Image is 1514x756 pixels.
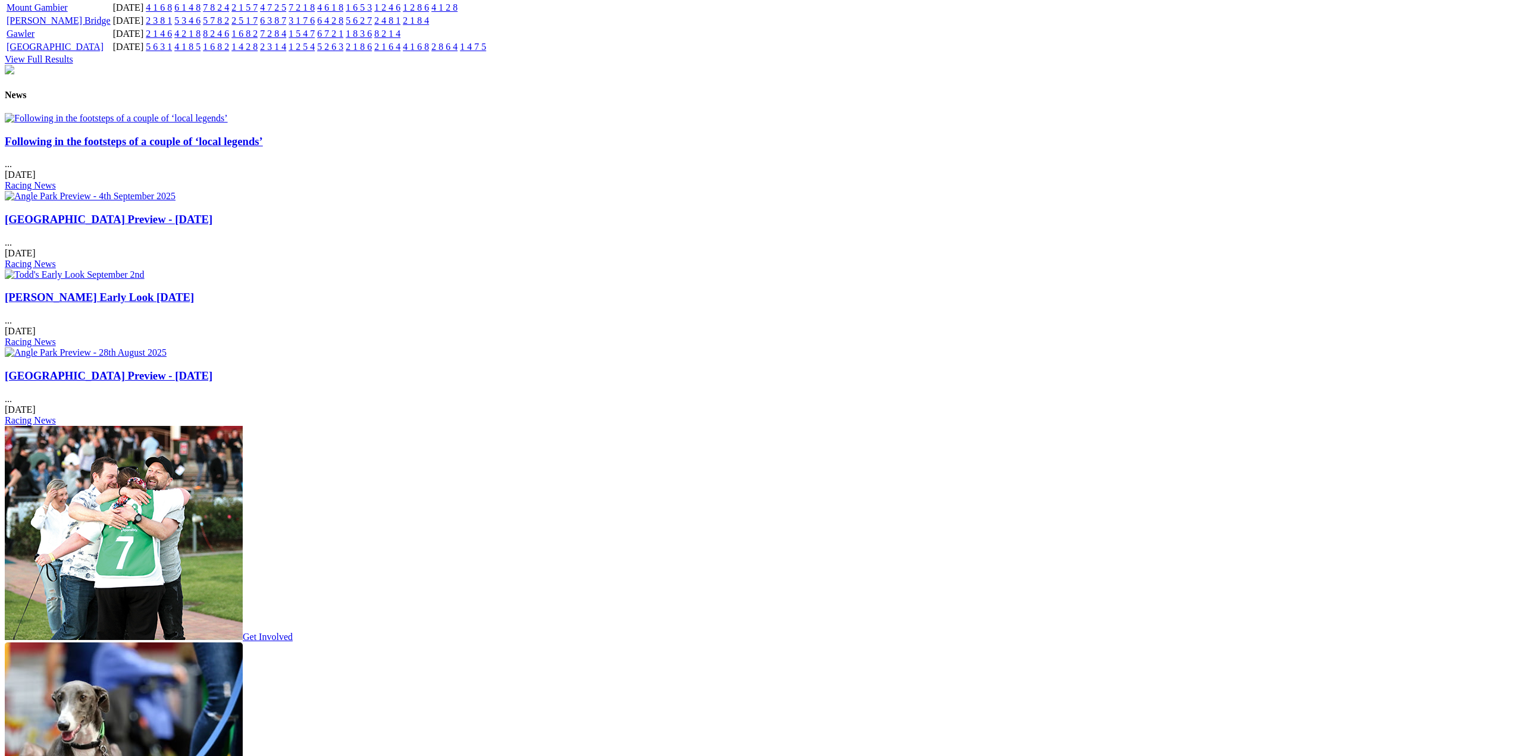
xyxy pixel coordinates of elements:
td: [DATE] [112,28,145,40]
a: Racing News [5,259,56,269]
a: 4 1 8 5 [174,42,200,52]
a: 2 1 6 4 [374,42,400,52]
img: Following in the footsteps of a couple of ‘local legends’ [5,113,228,124]
a: Following in the footsteps of a couple of ‘local legends’ [5,135,263,148]
a: 1 8 3 6 [346,29,372,39]
span: [DATE] [5,404,36,415]
a: 8 2 4 6 [203,29,229,39]
a: 1 5 4 7 [289,29,315,39]
td: [DATE] [112,15,145,27]
a: 1 4 7 5 [460,42,486,52]
a: 4 1 6 8 [146,2,172,12]
img: Angle Park Preview - 28th August 2025 [5,347,167,358]
td: [DATE] [112,2,145,14]
a: 7 2 1 8 [289,2,315,12]
a: 4 1 2 8 [431,2,457,12]
a: 5 2 6 3 [317,42,343,52]
a: 4 1 6 8 [403,42,429,52]
a: Racing News [5,415,56,425]
a: [PERSON_NAME] Bridge [7,15,111,26]
a: 5 3 4 6 [174,15,200,26]
div: ... [5,213,1509,269]
a: 1 2 8 6 [403,2,429,12]
a: 7 8 2 4 [203,2,229,12]
a: 7 2 8 4 [260,29,286,39]
img: Angle Park Preview - 4th September 2025 [5,191,175,202]
a: 1 4 2 8 [231,42,258,52]
a: 1 2 4 6 [374,2,400,12]
a: 1 6 8 2 [203,42,229,52]
a: [GEOGRAPHIC_DATA] [7,42,104,52]
a: 2 5 1 7 [231,15,258,26]
a: 2 1 8 6 [346,42,372,52]
div: ... [5,291,1509,347]
img: Todd's Early Look September 2nd [5,269,145,280]
a: 4 6 1 8 [317,2,343,12]
a: 6 4 2 8 [317,15,343,26]
a: 2 3 1 4 [260,42,286,52]
a: 2 8 6 4 [431,42,457,52]
a: [PERSON_NAME] Early Look [DATE] [5,291,194,303]
div: ... [5,135,1509,192]
h4: News [5,90,1509,101]
img: chasers_homepage.jpg [5,65,14,74]
a: 2 3 8 1 [146,15,172,26]
a: Racing News [5,180,56,190]
a: 2 4 8 1 [374,15,400,26]
a: Get Involved [5,632,293,642]
a: 5 7 8 2 [203,15,229,26]
span: Get Involved [243,632,293,642]
a: 3 1 7 6 [289,15,315,26]
a: 2 1 8 4 [403,15,429,26]
a: 6 1 4 8 [174,2,200,12]
td: [DATE] [112,41,145,53]
a: 6 3 8 7 [260,15,286,26]
a: 6 7 2 1 [317,29,343,39]
span: [DATE] [5,326,36,336]
a: Racing News [5,337,56,347]
a: 8 2 1 4 [374,29,400,39]
div: ... [5,369,1509,426]
a: 1 6 8 2 [231,29,258,39]
a: Mount Gambier [7,2,68,12]
a: 4 7 2 5 [260,2,286,12]
a: 2 1 4 6 [146,29,172,39]
img: feature-get-involved.jpg [5,426,243,640]
a: 1 2 5 4 [289,42,315,52]
span: [DATE] [5,170,36,180]
a: 1 6 5 3 [346,2,372,12]
span: [DATE] [5,248,36,258]
a: View Full Results [5,54,73,64]
a: 2 1 5 7 [231,2,258,12]
a: [GEOGRAPHIC_DATA] Preview - [DATE] [5,213,212,225]
a: 5 6 2 7 [346,15,372,26]
a: [GEOGRAPHIC_DATA] Preview - [DATE] [5,369,212,382]
a: 4 2 1 8 [174,29,200,39]
a: Gawler [7,29,35,39]
a: 5 6 3 1 [146,42,172,52]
